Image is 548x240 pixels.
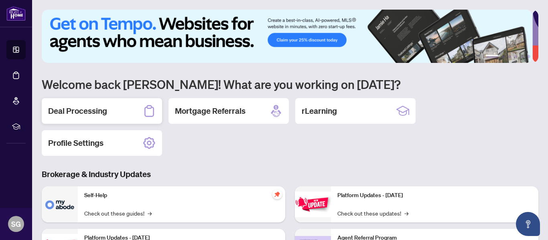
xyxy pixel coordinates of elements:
[302,105,337,117] h2: rLearning
[516,212,540,236] button: Open asap
[337,191,532,200] p: Platform Updates - [DATE]
[42,169,538,180] h3: Brokerage & Industry Updates
[42,186,78,222] img: Self-Help
[521,55,524,58] button: 5
[485,55,498,58] button: 1
[501,55,505,58] button: 2
[84,209,152,218] a: Check out these guides!→
[42,10,532,63] img: Slide 0
[514,55,518,58] button: 4
[527,55,530,58] button: 6
[48,137,104,149] h2: Profile Settings
[84,191,279,200] p: Self-Help
[295,192,331,217] img: Platform Updates - June 23, 2025
[508,55,511,58] button: 3
[175,105,246,117] h2: Mortgage Referrals
[48,105,107,117] h2: Deal Processing
[272,190,282,199] span: pushpin
[11,218,21,230] span: SG
[6,6,26,21] img: logo
[148,209,152,218] span: →
[337,209,408,218] a: Check out these updates!→
[404,209,408,218] span: →
[42,77,538,92] h1: Welcome back [PERSON_NAME]! What are you working on [DATE]?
